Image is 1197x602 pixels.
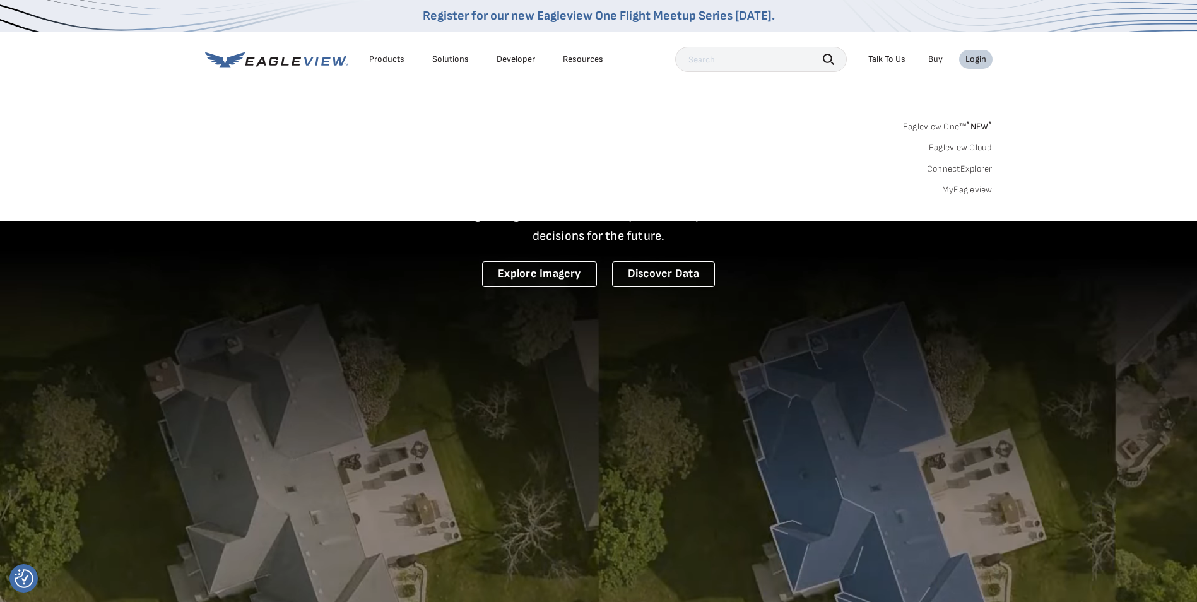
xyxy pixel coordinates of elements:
[929,142,993,153] a: Eagleview Cloud
[966,121,992,132] span: NEW
[432,54,469,65] div: Solutions
[868,54,905,65] div: Talk To Us
[903,117,993,132] a: Eagleview One™*NEW*
[927,163,993,175] a: ConnectExplorer
[15,569,33,588] img: Revisit consent button
[965,54,986,65] div: Login
[563,54,603,65] div: Resources
[482,261,597,287] a: Explore Imagery
[15,569,33,588] button: Consent Preferences
[497,54,535,65] a: Developer
[369,54,404,65] div: Products
[928,54,943,65] a: Buy
[423,8,775,23] a: Register for our new Eagleview One Flight Meetup Series [DATE].
[942,184,993,196] a: MyEagleview
[675,47,847,72] input: Search
[612,261,715,287] a: Discover Data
